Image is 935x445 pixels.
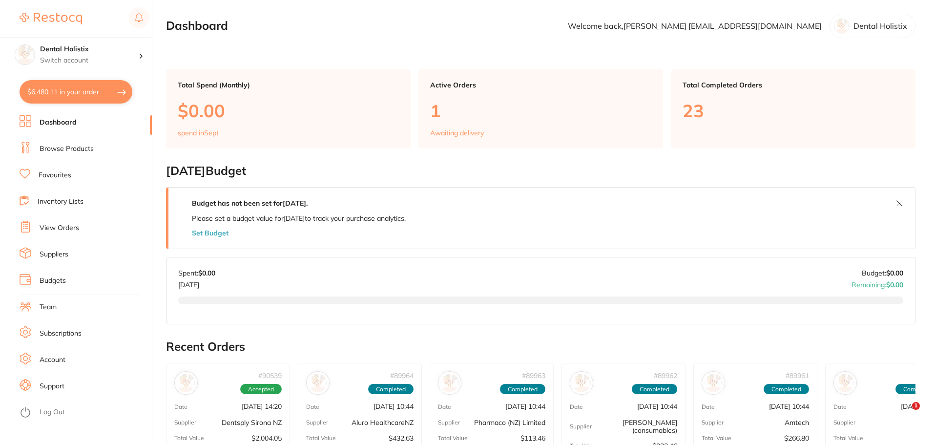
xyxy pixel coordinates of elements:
[20,7,82,30] a: Restocq Logo
[38,197,83,207] a: Inventory Lists
[500,384,545,395] span: Completed
[178,129,219,137] p: spend in Sept
[222,419,282,426] p: Dentsply Sirona NZ
[438,403,451,410] p: Date
[671,69,915,148] a: Total Completed Orders23
[40,407,65,417] a: Log Out
[40,250,68,259] a: Suppliers
[306,435,336,442] p: Total Value
[683,81,904,89] p: Total Completed Orders
[258,372,282,380] p: # 90539
[40,381,64,391] a: Support
[390,372,414,380] p: # 89964
[240,384,282,395] span: Accepted
[438,435,468,442] p: Total Value
[198,269,215,277] strong: $0.00
[505,403,545,410] p: [DATE] 10:44
[174,419,196,426] p: Supplier
[166,19,228,33] h2: Dashboard
[389,434,414,442] p: $432.63
[769,403,809,410] p: [DATE] 10:44
[40,144,94,154] a: Browse Products
[40,302,57,312] a: Team
[853,21,907,30] p: Dental Holistix
[683,101,904,121] p: 23
[702,435,731,442] p: Total Value
[178,101,399,121] p: $0.00
[430,129,484,137] p: Awaiting delivery
[166,69,411,148] a: Total Spend (Monthly)$0.00spend inSept
[440,374,459,392] img: Pharmaco (NZ) Limited
[886,280,903,289] strong: $0.00
[592,419,677,434] p: [PERSON_NAME] (consumables)
[40,56,139,65] p: Switch account
[368,384,414,395] span: Completed
[40,276,66,286] a: Budgets
[786,372,809,380] p: # 89961
[572,374,591,392] img: Henry Schein Halas (consumables)
[306,419,328,426] p: Supplier
[702,419,724,426] p: Supplier
[833,403,847,410] p: Date
[40,118,77,127] a: Dashboard
[178,81,399,89] p: Total Spend (Monthly)
[632,384,677,395] span: Completed
[570,403,583,410] p: Date
[177,374,195,392] img: Dentsply Sirona NZ
[374,403,414,410] p: [DATE] 10:44
[438,419,460,426] p: Supplier
[251,434,282,442] p: $2,004.05
[242,403,282,410] p: [DATE] 14:20
[702,403,715,410] p: Date
[785,419,809,426] p: Amtech
[520,434,545,442] p: $113.46
[40,329,82,339] a: Subscriptions
[430,101,651,121] p: 1
[20,80,132,104] button: $6,480.11 in your order
[764,384,809,395] span: Completed
[40,44,139,54] h4: Dental Holistix
[192,199,308,208] strong: Budget has not been set for [DATE] .
[568,21,822,30] p: Welcome back, [PERSON_NAME] [EMAIL_ADDRESS][DOMAIN_NAME]
[40,355,65,365] a: Account
[174,435,204,442] p: Total Value
[522,372,545,380] p: # 89963
[833,419,855,426] p: Supplier
[166,164,915,178] h2: [DATE] Budget
[174,403,187,410] p: Date
[862,269,903,277] p: Budget:
[306,403,319,410] p: Date
[192,229,229,237] button: Set Budget
[352,419,414,426] p: Aluro HealthcareNZ
[852,277,903,289] p: Remaining:
[430,81,651,89] p: Active Orders
[178,277,215,289] p: [DATE]
[637,403,677,410] p: [DATE] 10:44
[833,435,863,442] p: Total Value
[654,372,677,380] p: # 89962
[166,340,915,354] h2: Recent Orders
[15,45,35,64] img: Dental Holistix
[836,374,854,392] img: Oraltec
[570,423,592,430] p: Supplier
[912,402,920,410] span: 1
[20,13,82,24] img: Restocq Logo
[178,269,215,277] p: Spent:
[474,419,545,426] p: Pharmaco (NZ) Limited
[192,214,406,222] p: Please set a budget value for [DATE] to track your purchase analytics.
[892,402,915,425] iframe: Intercom live chat
[39,170,71,180] a: Favourites
[309,374,327,392] img: Aluro HealthcareNZ
[40,223,79,233] a: View Orders
[704,374,723,392] img: Amtech
[886,269,903,277] strong: $0.00
[784,434,809,442] p: $266.80
[20,405,149,421] button: Log Out
[418,69,663,148] a: Active Orders1Awaiting delivery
